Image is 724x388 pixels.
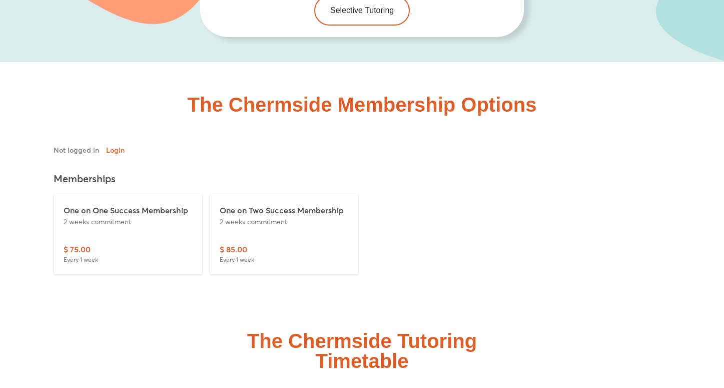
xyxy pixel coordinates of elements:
[330,7,394,15] span: Selective Tutoring
[188,95,537,115] h2: The Chermside Membership Options
[247,331,477,371] h2: The Chermside Tutoring Timetable
[674,340,724,388] iframe: Chat Widget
